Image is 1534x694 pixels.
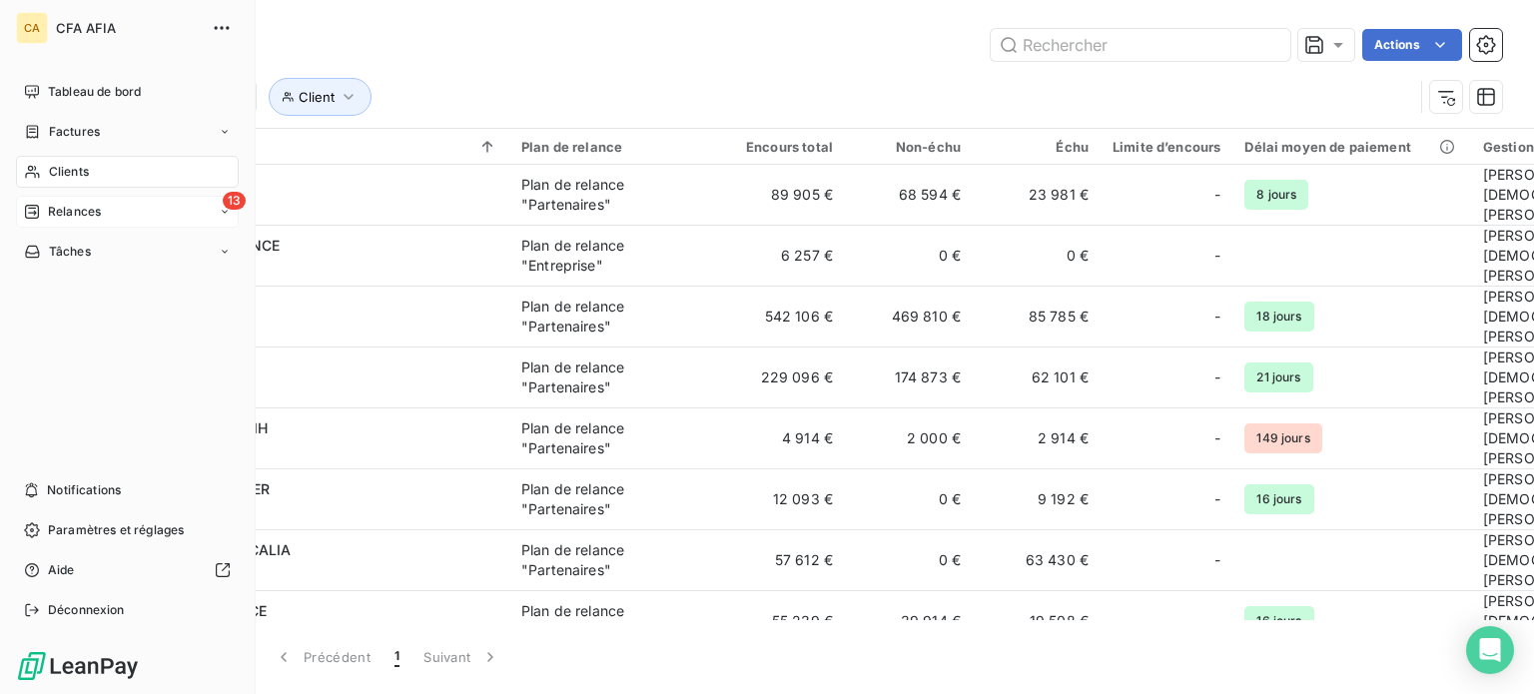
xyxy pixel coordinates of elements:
[973,530,1101,591] td: 63 430 €
[717,287,845,347] td: 542 106 €
[394,647,399,667] span: 1
[16,196,239,228] a: 13Relances
[49,123,100,141] span: Factures
[1214,246,1220,266] span: -
[717,226,845,287] td: 6 257 €
[845,287,973,347] td: 469 810 €
[1214,307,1220,327] span: -
[521,357,705,397] div: Plan de relance "Partenaires"
[717,469,845,530] td: 12 093 €
[223,192,246,210] span: 13
[1214,428,1220,448] span: -
[48,83,141,101] span: Tableau de bord
[16,650,140,682] img: Logo LeanPay
[48,601,125,619] span: Déconnexion
[1466,626,1514,674] div: Open Intercom Messenger
[973,408,1101,469] td: 2 914 €
[1113,139,1220,155] div: Limite d’encours
[1214,185,1220,205] span: -
[1244,180,1308,210] span: 8 jours
[383,636,411,678] button: 1
[845,226,973,287] td: 0 €
[1244,302,1313,332] span: 18 jours
[857,139,961,155] div: Non-échu
[299,89,335,105] span: Client
[138,256,497,276] span: C ENERGIE FR
[262,636,383,678] button: Précédent
[1214,489,1220,509] span: -
[16,76,239,108] a: Tableau de bord
[717,530,845,591] td: 57 612 €
[845,469,973,530] td: 0 €
[845,530,973,591] td: 0 €
[1244,423,1321,453] span: 149 jours
[1244,139,1458,155] div: Délai moyen de paiement
[48,203,101,221] span: Relances
[1214,611,1220,631] span: -
[138,560,497,580] span: C AKTO OPCALI
[16,236,239,268] a: Tâches
[521,139,705,155] div: Plan de relance
[973,591,1101,652] td: 19 508 €
[973,287,1101,347] td: 85 785 €
[1244,362,1312,392] span: 21 jours
[845,165,973,226] td: 68 594 €
[49,163,89,181] span: Clients
[138,195,497,215] span: C AKTO
[48,561,75,579] span: Aide
[521,479,705,519] div: Plan de relance "Partenaires"
[48,521,184,539] span: Paramètres et réglages
[269,78,372,116] button: Client
[138,377,497,397] span: C AFDAS
[845,347,973,408] td: 174 873 €
[717,408,845,469] td: 4 914 €
[1244,606,1313,636] span: 16 jours
[138,317,497,337] span: C 2I
[16,116,239,148] a: Factures
[845,408,973,469] td: 2 000 €
[56,20,200,36] span: CFA AFIA
[521,540,705,580] div: Plan de relance "Partenaires"
[1362,29,1462,61] button: Actions
[985,139,1089,155] div: Échu
[521,297,705,337] div: Plan de relance "Partenaires"
[16,156,239,188] a: Clients
[138,499,497,519] span: C AKTO INTER
[49,243,91,261] span: Tâches
[991,29,1290,61] input: Rechercher
[845,591,973,652] td: 39 914 €
[16,12,48,44] div: CA
[138,438,497,458] span: C AKTO FAFIH
[973,469,1101,530] td: 9 192 €
[411,636,512,678] button: Suivant
[521,601,705,641] div: Plan de relance "Partenaires"
[717,347,845,408] td: 229 096 €
[973,347,1101,408] td: 62 101 €
[521,236,705,276] div: Plan de relance "Entreprise"
[521,418,705,458] div: Plan de relance "Partenaires"
[717,165,845,226] td: 89 905 €
[16,514,239,546] a: Paramètres et réglages
[16,554,239,586] a: Aide
[1214,550,1220,570] span: -
[1214,367,1220,387] span: -
[521,175,705,215] div: Plan de relance "Partenaires"
[729,139,833,155] div: Encours total
[973,226,1101,287] td: 0 €
[47,481,121,499] span: Notifications
[973,165,1101,226] td: 23 981 €
[717,591,845,652] td: 55 239 €
[1244,484,1313,514] span: 16 jours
